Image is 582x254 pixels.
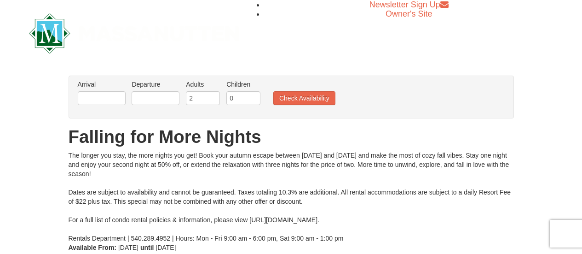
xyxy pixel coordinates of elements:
[29,21,240,43] a: Massanutten Resort
[140,244,154,251] strong: until
[186,80,220,89] label: Adults
[273,91,335,105] button: Check Availability
[69,128,514,146] h1: Falling for More Nights
[69,151,514,243] div: The longer you stay, the more nights you get! Book your autumn escape between [DATE] and [DATE] a...
[132,80,179,89] label: Departure
[118,244,138,251] span: [DATE]
[226,80,260,89] label: Children
[29,13,240,53] img: Massanutten Resort Logo
[156,244,176,251] span: [DATE]
[69,244,117,251] strong: Available From:
[386,9,432,18] a: Owner's Site
[78,80,126,89] label: Arrival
